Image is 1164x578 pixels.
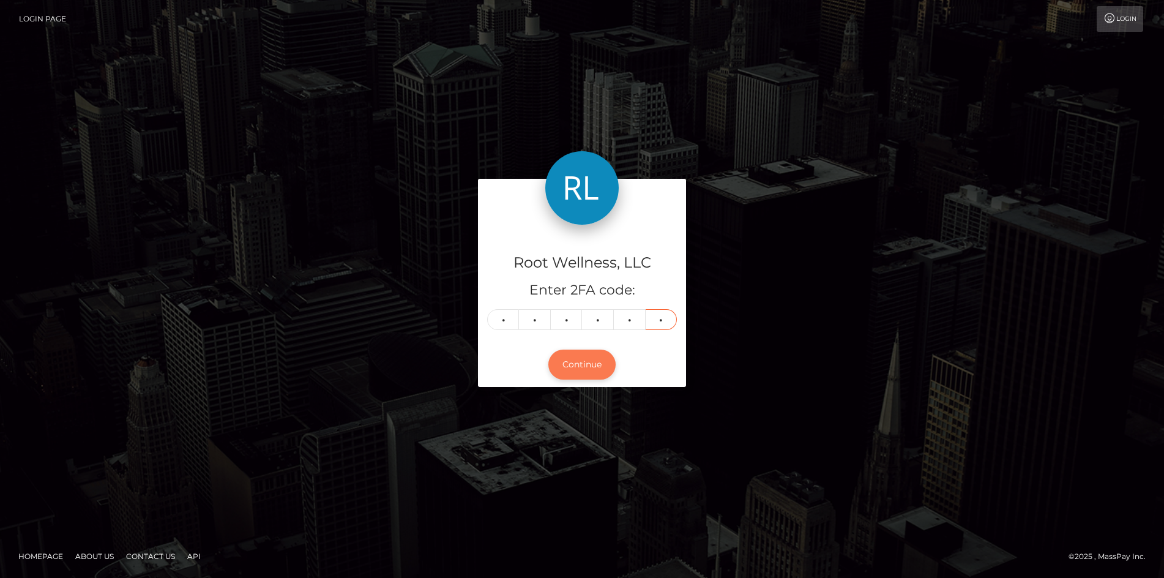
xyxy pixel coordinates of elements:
[1097,6,1143,32] a: Login
[13,547,68,566] a: Homepage
[548,350,616,380] button: Continue
[1069,550,1155,563] div: © 2025 , MassPay Inc.
[70,547,119,566] a: About Us
[545,151,619,225] img: Root Wellness, LLC
[182,547,206,566] a: API
[487,281,677,300] h5: Enter 2FA code:
[121,547,180,566] a: Contact Us
[19,6,66,32] a: Login Page
[487,252,677,274] h4: Root Wellness, LLC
